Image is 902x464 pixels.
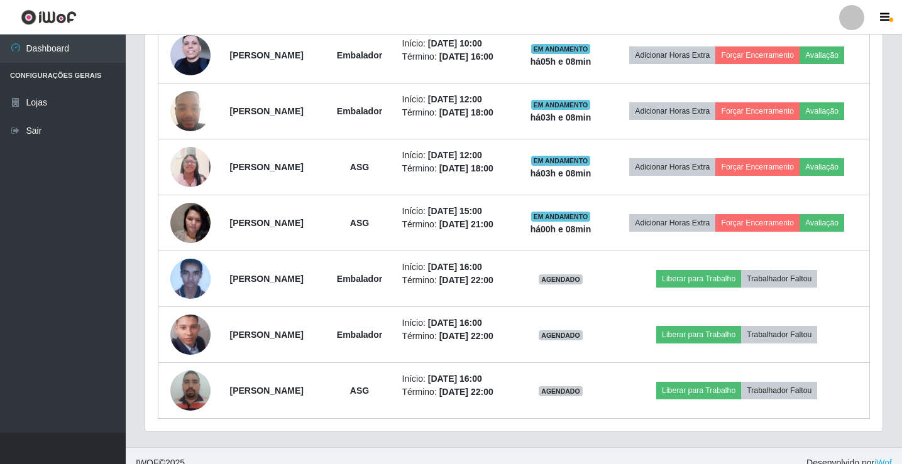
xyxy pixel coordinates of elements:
li: Início: [402,372,510,386]
strong: há 03 h e 08 min [531,112,591,122]
strong: Embalador [337,330,382,340]
li: Término: [402,330,510,343]
li: Início: [402,261,510,274]
time: [DATE] 16:00 [428,318,482,328]
strong: [PERSON_NAME] [229,218,303,228]
strong: [PERSON_NAME] [229,50,303,60]
strong: [PERSON_NAME] [229,162,303,172]
li: Término: [402,274,510,287]
time: [DATE] 22:00 [439,331,493,341]
strong: [PERSON_NAME] [229,330,303,340]
button: Forçar Encerramento [715,158,800,176]
li: Término: [402,106,510,119]
img: 1682608462576.jpeg [170,196,211,249]
li: Término: [402,218,510,231]
span: AGENDADO [539,274,583,284]
time: [DATE] 12:00 [428,150,482,160]
img: 1694719722854.jpeg [170,84,211,138]
button: Adicionar Horas Extra [629,214,715,232]
strong: há 00 h e 08 min [531,224,591,234]
strong: [PERSON_NAME] [229,274,303,284]
li: Término: [402,162,510,175]
strong: Embalador [337,50,382,60]
img: CoreUI Logo [21,9,77,25]
li: Início: [402,205,510,218]
span: AGENDADO [539,330,583,340]
button: Avaliação [800,158,844,176]
strong: [PERSON_NAME] [229,386,303,396]
button: Trabalhador Faltou [741,326,817,343]
button: Liberar para Trabalho [656,326,741,343]
button: Adicionar Horas Extra [629,46,715,64]
time: [DATE] 12:00 [428,94,482,104]
button: Liberar para Trabalho [656,270,741,288]
li: Início: [402,37,510,50]
time: [DATE] 16:00 [428,374,482,384]
span: EM ANDAMENTO [531,212,591,222]
time: [DATE] 10:00 [428,38,482,48]
li: Término: [402,50,510,63]
span: EM ANDAMENTO [531,100,591,110]
button: Avaliação [800,46,844,64]
time: [DATE] 22:00 [439,387,493,397]
button: Trabalhador Faltou [741,382,817,399]
button: Trabalhador Faltou [741,270,817,288]
strong: [PERSON_NAME] [229,106,303,116]
button: Adicionar Horas Extra [629,102,715,120]
strong: Embalador [337,274,382,284]
button: Avaliação [800,214,844,232]
button: Forçar Encerramento [715,214,800,232]
time: [DATE] 21:00 [439,219,493,229]
time: [DATE] 18:00 [439,163,493,173]
span: AGENDADO [539,386,583,396]
strong: ASG [350,162,369,172]
time: [DATE] 16:00 [428,262,482,272]
strong: ASG [350,386,369,396]
time: [DATE] 15:00 [428,206,482,216]
button: Forçar Encerramento [715,46,800,64]
button: Forçar Encerramento [715,102,800,120]
strong: há 03 h e 08 min [531,168,591,178]
span: EM ANDAMENTO [531,44,591,54]
img: 1734900991405.jpeg [170,140,211,193]
img: 1673386012464.jpeg [170,253,211,305]
button: Liberar para Trabalho [656,382,741,399]
time: [DATE] 22:00 [439,275,493,285]
button: Avaliação [800,102,844,120]
img: 1718410528864.jpeg [170,291,211,379]
button: Adicionar Horas Extra [629,158,715,176]
img: 1706546677123.jpeg [170,29,211,82]
time: [DATE] 16:00 [439,51,493,62]
strong: ASG [350,218,369,228]
time: [DATE] 18:00 [439,107,493,117]
li: Início: [402,316,510,330]
strong: há 05 h e 08 min [531,57,591,67]
strong: Embalador [337,106,382,116]
span: EM ANDAMENTO [531,156,591,166]
li: Início: [402,93,510,106]
img: 1686264689334.jpeg [170,364,211,417]
li: Início: [402,149,510,162]
li: Término: [402,386,510,399]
